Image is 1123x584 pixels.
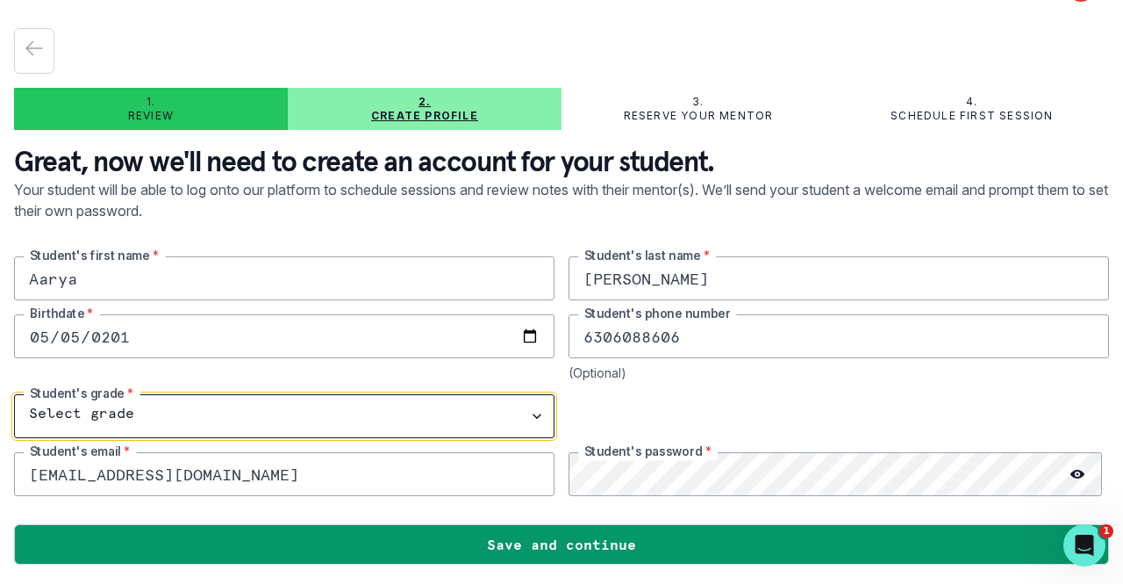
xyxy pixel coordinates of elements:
[692,95,704,109] p: 3.
[14,524,1109,565] button: Save and continue
[14,179,1109,256] p: Your student will be able to log onto our platform to schedule sessions and review notes with the...
[128,109,174,123] p: Review
[966,95,977,109] p: 4.
[569,365,1109,380] div: (Optional)
[1063,524,1105,566] iframe: Intercom live chat
[1099,524,1113,538] span: 1
[371,109,478,123] p: Create profile
[147,95,155,109] p: 1.
[624,109,774,123] p: Reserve your mentor
[891,109,1053,123] p: Schedule first session
[418,95,431,109] p: 2.
[14,144,1109,179] p: Great, now we'll need to create an account for your student.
